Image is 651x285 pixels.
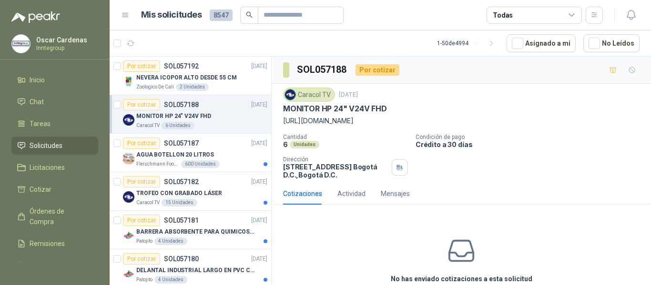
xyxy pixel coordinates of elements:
[164,140,199,147] p: SOL057187
[136,83,174,91] p: Zoologico De Cali
[246,11,253,18] span: search
[583,34,640,52] button: No Leídos
[181,160,220,168] div: 600 Unidades
[164,217,199,224] p: SOL057181
[30,97,44,107] span: Chat
[356,64,399,76] div: Por cotizar
[36,45,96,51] p: Inntegroup
[123,176,160,187] div: Por cotizar
[11,158,98,177] a: Licitaciones
[251,255,267,264] p: [DATE]
[123,230,134,241] img: Company Logo
[110,134,271,172] a: Por cotizarSOL057187[DATE] Company LogoAGUA BOTELLON 20 LITROSFleischmann Foods S.A.600 Unidades
[162,122,194,129] div: 6 Unidades
[136,112,211,121] p: MONITOR HP 24" V24V FHD
[11,180,98,198] a: Cotizar
[283,104,387,114] p: MONITOR HP 24" V24V FHD
[123,268,134,280] img: Company Logo
[110,57,271,95] a: Por cotizarSOL057192[DATE] Company LogoNEVERA ICOPOR ALTO DESDE 55 CMZoologico De Cali2 Unidades
[416,140,647,148] p: Crédito a 30 días
[136,199,160,206] p: Caracol TV
[283,140,288,148] p: 6
[30,184,51,195] span: Cotizar
[136,189,222,198] p: TROFEO CON GRABADO LÁSER
[136,160,179,168] p: Fleischmann Foods S.A.
[164,101,199,108] p: SOL057188
[30,238,65,249] span: Remisiones
[123,114,134,126] img: Company Logo
[154,237,187,245] div: 4 Unidades
[136,237,153,245] p: Patojito
[30,140,62,151] span: Solicitudes
[30,260,71,271] span: Configuración
[283,156,388,163] p: Dirección
[123,76,134,87] img: Company Logo
[123,191,134,203] img: Company Logo
[251,62,267,71] p: [DATE]
[11,71,98,89] a: Inicio
[11,93,98,111] a: Chat
[136,73,236,82] p: NEVERA ICOPOR ALTO DESDE 55 CM
[297,62,348,77] h3: SOL057188
[110,172,271,211] a: Por cotizarSOL057182[DATE] Company LogoTROFEO CON GRABADO LÁSERCaracol TV15 Unidades
[164,178,199,185] p: SOL057182
[251,216,267,225] p: [DATE]
[11,256,98,275] a: Configuración
[162,199,197,206] div: 15 Unidades
[251,100,267,109] p: [DATE]
[437,36,499,51] div: 1 - 50 de 4994
[30,206,89,227] span: Órdenes de Compra
[11,137,98,155] a: Solicitudes
[11,235,98,253] a: Remisiones
[164,63,199,69] p: SOL057192
[123,60,160,72] div: Por cotizar
[36,37,96,43] p: Oscar Cardenas
[11,115,98,133] a: Tareas
[176,83,209,91] div: 2 Unidades
[136,227,255,236] p: BARRERA ABSORBENTE PARA QUIMICOS (DERRAME DE HIPOCLORITO)
[123,99,160,110] div: Por cotizar
[391,274,532,284] h3: No has enviado cotizaciones a esta solicitud
[136,266,255,275] p: DELANTAL INDUSTRIAL LARGO EN PVC COLOR AMARILLO
[141,8,202,22] h1: Mis solicitudes
[283,134,408,140] p: Cantidad
[339,90,358,99] p: [DATE]
[337,188,366,199] div: Actividad
[136,150,214,159] p: AGUA BOTELLON 20 LITROS
[381,188,410,199] div: Mensajes
[285,89,295,100] img: Company Logo
[123,153,134,164] img: Company Logo
[123,138,160,149] div: Por cotizar
[11,202,98,231] a: Órdenes de Compra
[283,88,335,102] div: Caracol TV
[283,116,640,126] p: [URL][DOMAIN_NAME]
[110,211,271,249] a: Por cotizarSOL057181[DATE] Company LogoBARRERA ABSORBENTE PARA QUIMICOS (DERRAME DE HIPOCLORITO)P...
[12,35,30,53] img: Company Logo
[154,276,187,284] div: 4 Unidades
[123,253,160,265] div: Por cotizar
[30,118,51,129] span: Tareas
[123,215,160,226] div: Por cotizar
[136,122,160,129] p: Caracol TV
[283,163,388,179] p: [STREET_ADDRESS] Bogotá D.C. , Bogotá D.C.
[110,95,271,134] a: Por cotizarSOL057188[DATE] Company LogoMONITOR HP 24" V24V FHDCaracol TV6 Unidades
[493,10,513,20] div: Todas
[210,10,233,21] span: 8547
[30,75,45,85] span: Inicio
[164,256,199,262] p: SOL057180
[283,188,322,199] div: Cotizaciones
[30,162,65,173] span: Licitaciones
[11,11,60,23] img: Logo peakr
[507,34,576,52] button: Asignado a mi
[416,134,647,140] p: Condición de pago
[251,177,267,187] p: [DATE]
[136,276,153,284] p: Patojito
[290,141,319,148] div: Unidades
[251,139,267,148] p: [DATE]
